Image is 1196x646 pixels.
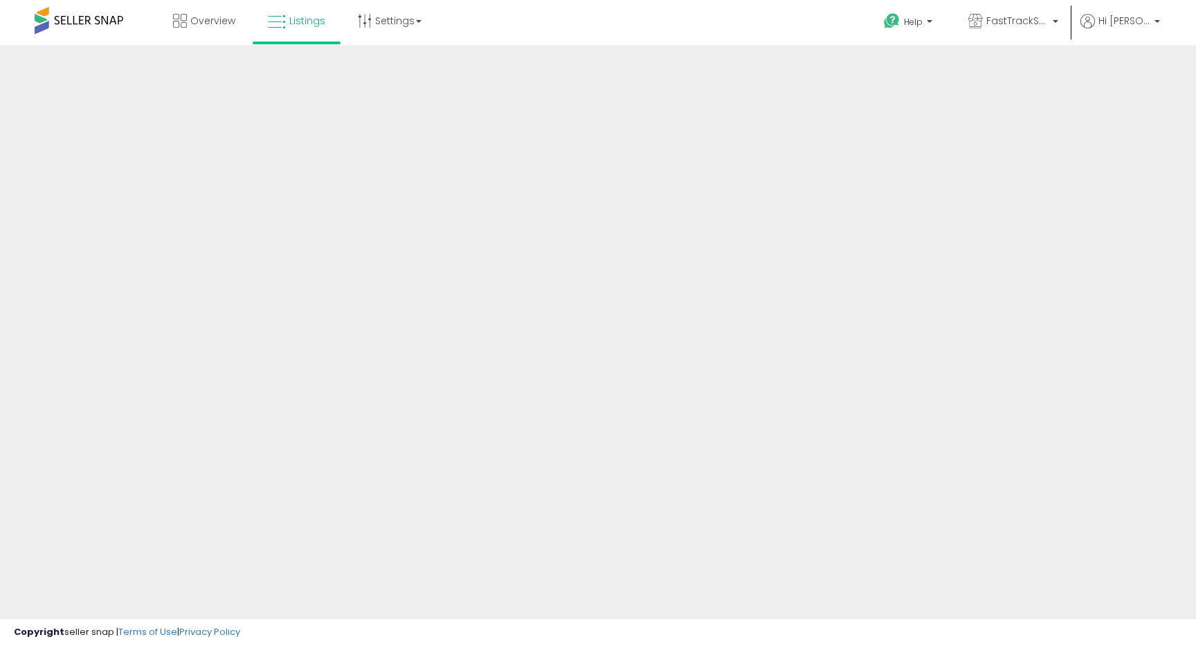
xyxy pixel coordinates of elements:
span: Overview [190,14,235,28]
i: Get Help [883,12,900,30]
a: Hi [PERSON_NAME] [1080,14,1160,45]
span: Hi [PERSON_NAME] [1098,14,1150,28]
span: FastTrackShop [986,14,1049,28]
a: Help [873,2,946,45]
span: Listings [289,14,325,28]
span: Help [904,16,923,28]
